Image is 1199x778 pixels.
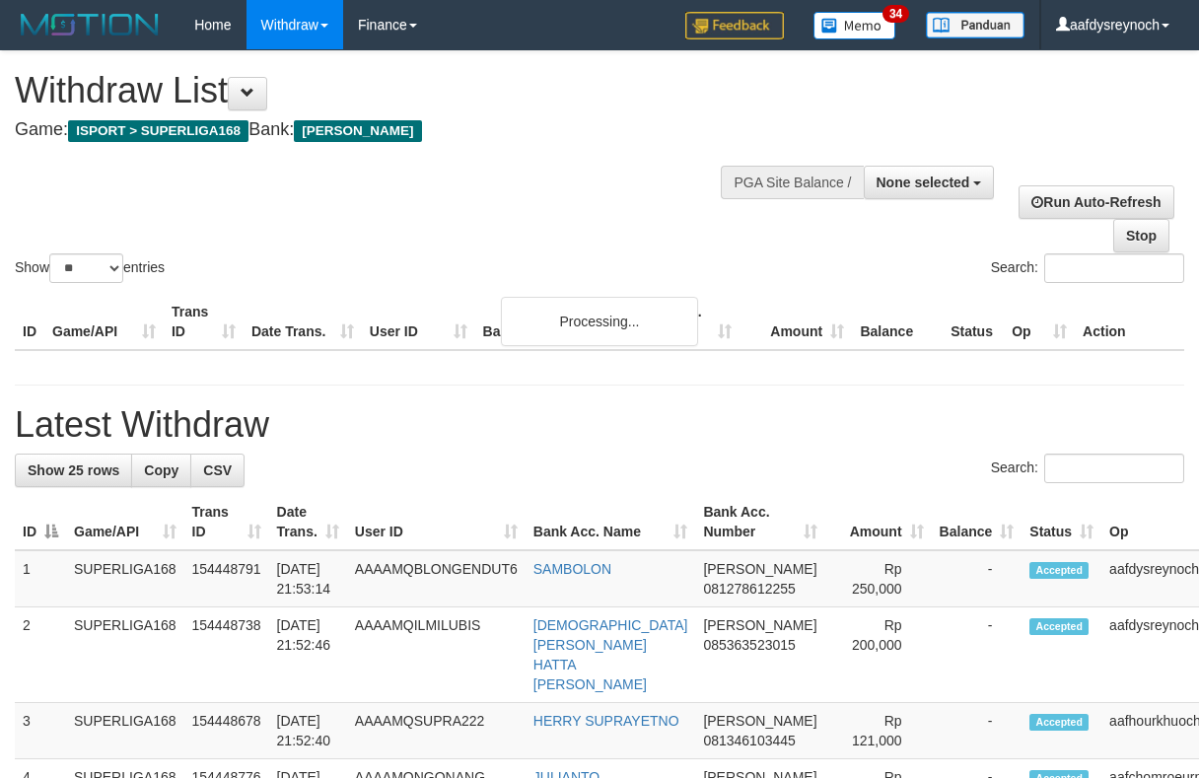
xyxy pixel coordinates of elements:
[347,703,526,759] td: AAAAMQSUPRA222
[66,703,184,759] td: SUPERLIGA168
[1029,714,1089,731] span: Accepted
[627,294,740,350] th: Bank Acc. Number
[703,561,816,577] span: [PERSON_NAME]
[825,703,932,759] td: Rp 121,000
[685,12,784,39] img: Feedback.jpg
[813,12,896,39] img: Button%20Memo.svg
[184,703,269,759] td: 154448678
[1113,219,1169,252] a: Stop
[703,733,795,748] span: Copy 081346103445 to clipboard
[184,607,269,703] td: 154448738
[1004,294,1075,350] th: Op
[1044,253,1184,283] input: Search:
[695,494,824,550] th: Bank Acc. Number: activate to sort column ascending
[164,294,244,350] th: Trans ID
[703,713,816,729] span: [PERSON_NAME]
[144,462,178,478] span: Copy
[932,494,1023,550] th: Balance: activate to sort column ascending
[347,494,526,550] th: User ID: activate to sort column ascending
[501,297,698,346] div: Processing...
[15,120,780,140] h4: Game: Bank:
[877,175,970,190] span: None selected
[1075,294,1184,350] th: Action
[1029,562,1089,579] span: Accepted
[15,405,1184,445] h1: Latest Withdraw
[294,120,421,142] span: [PERSON_NAME]
[347,550,526,607] td: AAAAMQBLONGENDUT6
[991,454,1184,483] label: Search:
[15,494,66,550] th: ID: activate to sort column descending
[533,561,611,577] a: SAMBOLON
[15,10,165,39] img: MOTION_logo.png
[190,454,245,487] a: CSV
[15,294,44,350] th: ID
[131,454,191,487] a: Copy
[15,550,66,607] td: 1
[864,166,995,199] button: None selected
[926,12,1024,38] img: panduan.png
[68,120,248,142] span: ISPORT > SUPERLIGA168
[44,294,164,350] th: Game/API
[269,550,347,607] td: [DATE] 21:53:14
[28,462,119,478] span: Show 25 rows
[943,294,1004,350] th: Status
[15,454,132,487] a: Show 25 rows
[825,607,932,703] td: Rp 200,000
[269,494,347,550] th: Date Trans.: activate to sort column ascending
[347,607,526,703] td: AAAAMQILMILUBIS
[15,703,66,759] td: 3
[269,607,347,703] td: [DATE] 21:52:46
[203,462,232,478] span: CSV
[721,166,863,199] div: PGA Site Balance /
[740,294,852,350] th: Amount
[932,550,1023,607] td: -
[825,550,932,607] td: Rp 250,000
[15,71,780,110] h1: Withdraw List
[184,550,269,607] td: 154448791
[533,713,679,729] a: HERRY SUPRAYETNO
[362,294,475,350] th: User ID
[533,617,688,692] a: [DEMOGRAPHIC_DATA][PERSON_NAME] HATTA [PERSON_NAME]
[244,294,362,350] th: Date Trans.
[991,253,1184,283] label: Search:
[932,607,1023,703] td: -
[703,581,795,597] span: Copy 081278612255 to clipboard
[882,5,909,23] span: 34
[269,703,347,759] td: [DATE] 21:52:40
[15,253,165,283] label: Show entries
[184,494,269,550] th: Trans ID: activate to sort column ascending
[66,494,184,550] th: Game/API: activate to sort column ascending
[703,637,795,653] span: Copy 085363523015 to clipboard
[1022,494,1101,550] th: Status: activate to sort column ascending
[932,703,1023,759] td: -
[526,494,696,550] th: Bank Acc. Name: activate to sort column ascending
[852,294,943,350] th: Balance
[703,617,816,633] span: [PERSON_NAME]
[475,294,628,350] th: Bank Acc. Name
[15,607,66,703] td: 2
[1029,618,1089,635] span: Accepted
[1044,454,1184,483] input: Search:
[66,607,184,703] td: SUPERLIGA168
[49,253,123,283] select: Showentries
[66,550,184,607] td: SUPERLIGA168
[1019,185,1173,219] a: Run Auto-Refresh
[825,494,932,550] th: Amount: activate to sort column ascending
